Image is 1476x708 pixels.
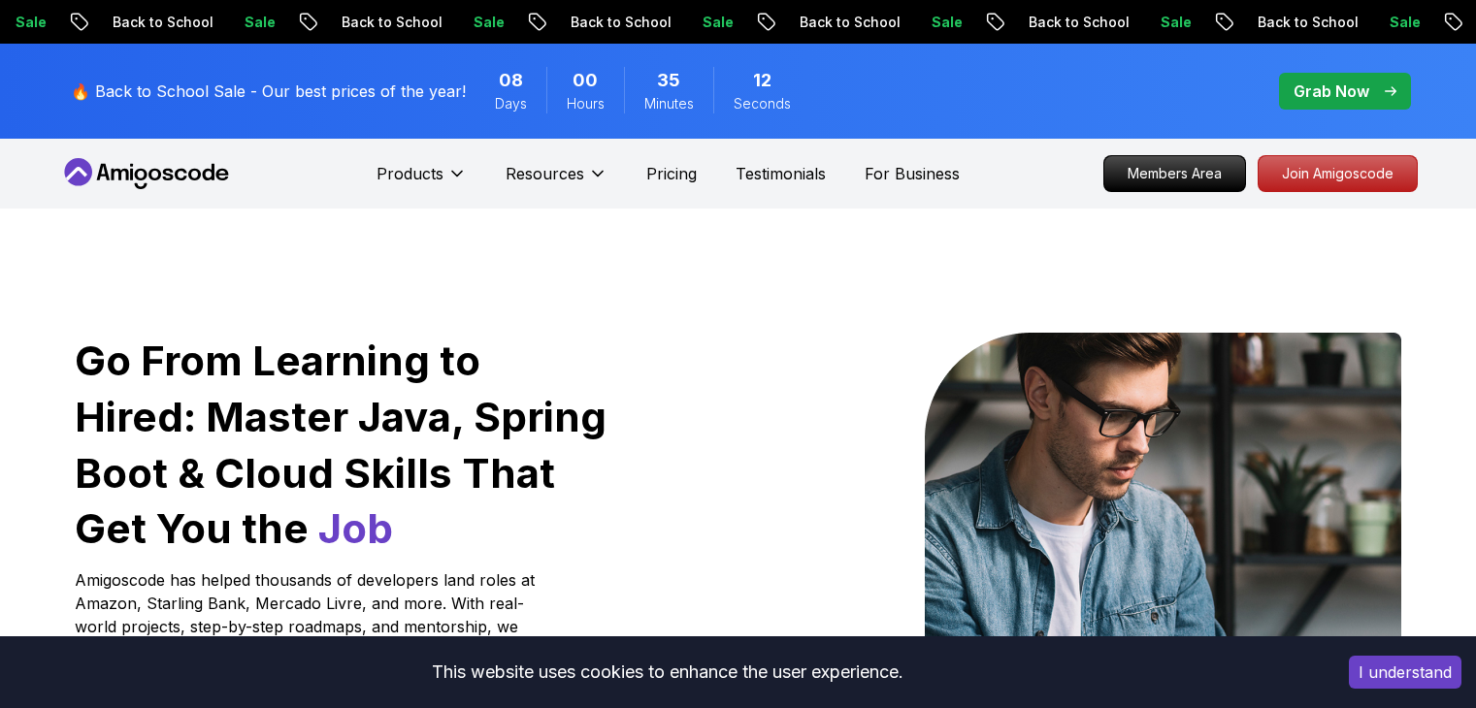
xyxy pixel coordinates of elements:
p: Members Area [1104,156,1245,191]
span: Seconds [734,94,791,113]
a: Join Amigoscode [1258,155,1418,192]
p: Back to School [971,13,1103,32]
p: Join Amigoscode [1259,156,1417,191]
span: Minutes [644,94,694,113]
p: Sale [645,13,707,32]
span: Hours [567,94,605,113]
span: Job [318,503,393,553]
button: Accept cookies [1349,656,1461,689]
span: Days [495,94,527,113]
p: Amigoscode has helped thousands of developers land roles at Amazon, Starling Bank, Mercado Livre,... [75,568,541,661]
p: Products [377,162,443,185]
a: Members Area [1103,155,1246,192]
p: Back to School [513,13,645,32]
a: Pricing [646,162,697,185]
span: 12 Seconds [753,67,771,94]
p: Resources [506,162,584,185]
span: 35 Minutes [657,67,680,94]
p: Sale [416,13,478,32]
p: Back to School [1200,13,1332,32]
a: Testimonials [736,162,826,185]
p: Sale [187,13,249,32]
p: Back to School [742,13,874,32]
div: This website uses cookies to enhance the user experience. [15,651,1320,693]
p: Back to School [55,13,187,32]
p: Back to School [284,13,416,32]
p: Grab Now [1294,80,1369,103]
p: Sale [874,13,936,32]
h1: Go From Learning to Hired: Master Java, Spring Boot & Cloud Skills That Get You the [75,333,609,557]
p: Sale [1332,13,1394,32]
span: 0 Hours [573,67,598,94]
a: For Business [865,162,960,185]
button: Resources [506,162,607,201]
span: 8 Days [499,67,523,94]
button: Products [377,162,467,201]
p: Sale [1103,13,1165,32]
p: 🔥 Back to School Sale - Our best prices of the year! [71,80,466,103]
